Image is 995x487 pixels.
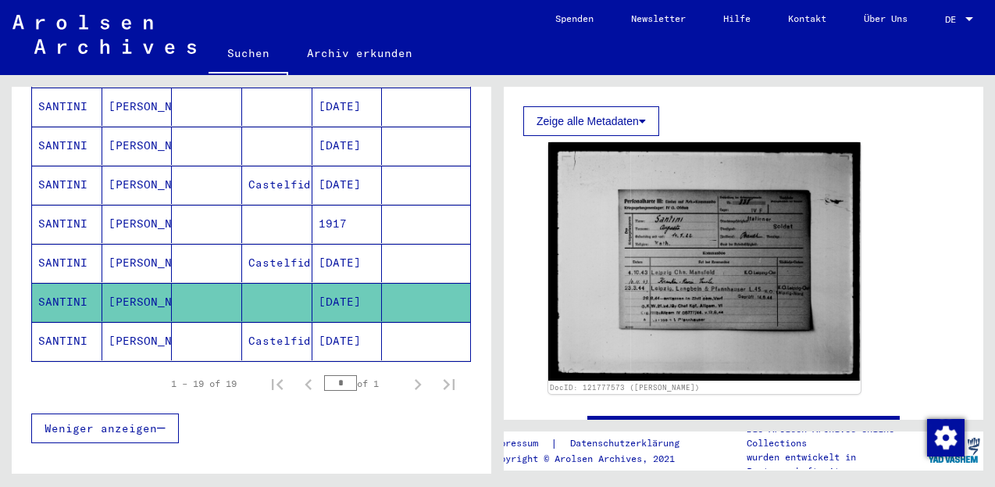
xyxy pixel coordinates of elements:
a: Suchen [209,34,288,75]
p: Copyright © Arolsen Archives, 2021 [489,452,698,466]
button: Previous page [293,368,324,399]
mat-cell: SANTINI [32,244,102,282]
span: Weniger anzeigen [45,421,157,435]
p: wurden entwickelt in Partnerschaft mit [747,450,924,478]
img: yv_logo.png [925,431,983,470]
mat-cell: [PERSON_NAME] [102,127,173,165]
mat-cell: [PERSON_NAME] [102,322,173,360]
mat-cell: SANTINI [32,205,102,243]
mat-cell: [DATE] [312,166,383,204]
mat-cell: [PERSON_NAME] [102,283,173,321]
mat-cell: SANTINI [32,166,102,204]
span: DE [945,14,962,25]
mat-cell: Castelfidarde [242,322,312,360]
mat-cell: [DATE] [312,127,383,165]
img: Zustimmung ändern [927,419,965,457]
mat-cell: [PERSON_NAME] [102,88,173,126]
button: Last page [433,368,465,399]
button: Weniger anzeigen [31,414,179,443]
mat-cell: [PERSON_NAME] [102,244,173,282]
div: 1 – 19 of 19 [171,377,237,391]
p: Die Arolsen Archives Online-Collections [747,422,924,450]
mat-cell: [DATE] [312,88,383,126]
mat-cell: 1917 [312,205,383,243]
button: Next page [402,368,433,399]
mat-cell: [PERSON_NAME] [102,205,173,243]
mat-cell: Castelfidardo [242,244,312,282]
mat-cell: [DATE] [312,283,383,321]
mat-cell: [DATE] [312,244,383,282]
a: Datenschutzerklärung [558,435,698,452]
mat-cell: [PERSON_NAME] [102,166,173,204]
mat-cell: SANTINI [32,88,102,126]
button: First page [262,368,293,399]
mat-cell: SANTINI [32,322,102,360]
mat-cell: Castelfidardo [242,166,312,204]
div: of 1 [324,376,402,391]
mat-cell: SANTINI [32,283,102,321]
button: Zeige alle Metadaten [523,106,659,136]
img: Arolsen_neg.svg [12,15,196,54]
mat-cell: SANTINI [32,127,102,165]
img: 001.jpg [548,142,861,381]
a: DocID: 121777573 ([PERSON_NAME]) [550,383,700,392]
a: Archiv erkunden [288,34,431,72]
a: Impressum [489,435,551,452]
div: | [489,435,698,452]
mat-cell: [DATE] [312,322,383,360]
